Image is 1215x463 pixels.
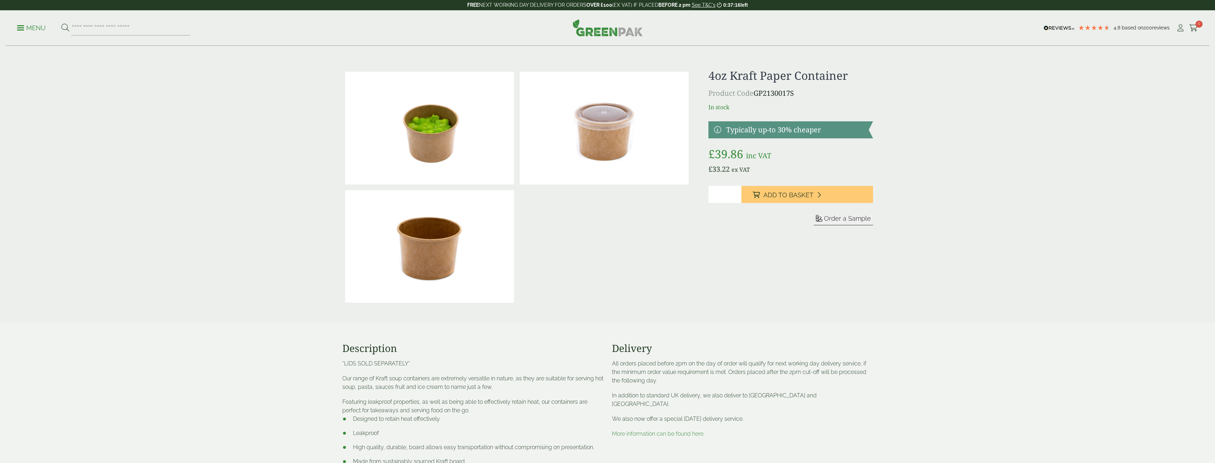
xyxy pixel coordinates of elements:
[1143,25,1152,31] span: 200
[708,69,873,82] h1: 4oz Kraft Paper Container
[345,72,514,184] img: Kraft 4oz With Peas
[723,2,740,8] span: 0:37:16
[741,186,873,203] button: Add to Basket
[342,415,603,423] li: Designed to retain heat effectively
[342,374,603,391] p: Our range of Kraft soup containers are extremely versatile in nature, as they are suitable for se...
[1176,24,1185,32] i: My Account
[342,359,603,368] p: *LIDS SOLD SEPARATELY*
[1189,24,1198,32] i: Cart
[731,166,750,173] span: ex VAT
[520,72,689,184] img: Kraft 4oz With Plastic Lid
[708,88,753,98] span: Product Code
[1114,25,1122,31] span: 4.8
[612,359,873,385] p: All orders placed before 2pm on the day of order will qualify for next working day delivery servi...
[708,146,715,161] span: £
[342,443,603,452] li: High quality, durable, board allows easy transportation without compromising on presentation.
[342,342,603,354] h3: Description
[345,190,514,303] img: Kraft 4oz
[1078,24,1110,31] div: 4.79 Stars
[586,2,612,8] strong: OVER £100
[740,2,748,8] span: left
[763,191,813,199] span: Add to Basket
[708,103,873,111] p: In stock
[708,164,712,174] span: £
[612,430,705,437] a: More information can be found here.
[692,2,716,8] a: See T&C's
[342,429,603,437] li: Leakproof
[1195,21,1203,28] span: 0
[814,214,873,225] button: Order a Sample
[612,342,873,354] h3: Delivery
[1122,25,1143,31] span: Based on
[612,391,873,408] p: In addition to standard UK delivery, we also deliver to [GEOGRAPHIC_DATA] and [GEOGRAPHIC_DATA].
[708,164,730,174] bdi: 33.22
[746,151,771,160] span: inc VAT
[17,24,46,32] p: Menu
[708,146,743,161] bdi: 39.86
[1152,25,1170,31] span: reviews
[824,215,871,222] span: Order a Sample
[467,2,479,8] strong: FREE
[17,24,46,31] a: Menu
[658,2,690,8] strong: BEFORE 2 pm
[342,398,603,415] p: Featuring leakproof properties, as well as being able to effectively retain heat, our containers ...
[1044,26,1075,31] img: REVIEWS.io
[708,88,873,99] p: GP2130017S
[612,415,873,423] p: We also now offer a special [DATE] delivery service.
[1189,23,1198,33] a: 0
[573,19,643,36] img: GreenPak Supplies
